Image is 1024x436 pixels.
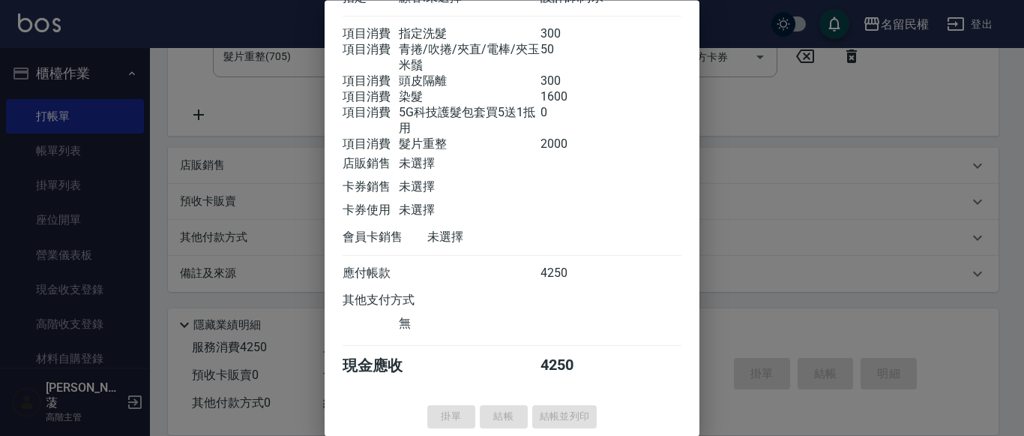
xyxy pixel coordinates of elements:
[399,180,540,196] div: 未選擇
[343,203,399,219] div: 卡券使用
[343,266,399,282] div: 應付帳款
[343,90,399,106] div: 項目消費
[540,43,597,74] div: 50
[343,157,399,173] div: 店販銷售
[343,74,399,90] div: 項目消費
[399,74,540,90] div: 頭皮隔離
[399,317,540,332] div: 無
[399,27,540,43] div: 指定洗髮
[399,137,540,153] div: 髮片重整
[343,27,399,43] div: 項目消費
[540,90,597,106] div: 1600
[343,106,399,137] div: 項目消費
[540,27,597,43] div: 300
[540,106,597,137] div: 0
[343,230,427,246] div: 會員卡銷售
[399,157,540,173] div: 未選擇
[343,43,399,74] div: 項目消費
[399,203,540,219] div: 未選擇
[343,356,427,377] div: 現金應收
[399,106,540,137] div: 5G科技護髮包套買5送1抵用
[343,137,399,153] div: 項目消費
[540,266,597,282] div: 4250
[540,74,597,90] div: 300
[540,137,597,153] div: 2000
[427,230,568,246] div: 未選擇
[540,356,597,377] div: 4250
[343,293,456,309] div: 其他支付方式
[343,180,399,196] div: 卡券銷售
[399,90,540,106] div: 染髮
[399,43,540,74] div: 青捲/吹捲/夾直/電棒/夾玉米鬚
